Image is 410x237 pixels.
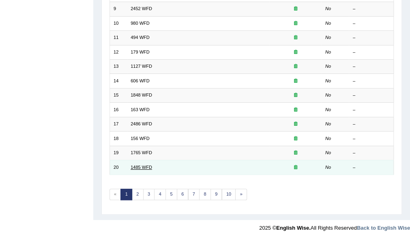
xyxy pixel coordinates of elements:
[273,164,318,171] div: Exam occurring question
[276,225,310,231] strong: English Wise.
[109,131,127,146] td: 18
[273,63,318,70] div: Exam occurring question
[132,189,144,200] a: 2
[353,34,390,41] div: –
[131,35,150,40] a: 494 WFD
[109,74,127,88] td: 14
[188,189,200,200] a: 7
[353,63,390,70] div: –
[357,225,410,231] a: Back to English Wise
[353,121,390,127] div: –
[177,189,189,200] a: 6
[353,78,390,84] div: –
[273,136,318,142] div: Exam occurring question
[131,78,150,83] a: 606 WFD
[273,121,318,127] div: Exam occurring question
[131,121,152,126] a: 2486 WFD
[109,2,127,16] td: 9
[273,92,318,99] div: Exam occurring question
[353,164,390,171] div: –
[165,189,177,200] a: 5
[259,220,410,232] div: 2025 © All Rights Reserved
[235,189,247,200] a: »
[109,88,127,102] td: 15
[131,165,152,170] a: 1485 WFD
[109,146,127,160] td: 19
[325,93,331,97] em: No
[353,150,390,156] div: –
[131,6,152,11] a: 2452 WFD
[109,45,127,59] td: 12
[325,21,331,26] em: No
[199,189,211,200] a: 8
[109,31,127,45] td: 11
[131,107,150,112] a: 163 WFD
[131,64,152,69] a: 1127 WFD
[273,34,318,41] div: Exam occurring question
[109,60,127,74] td: 13
[154,189,166,200] a: 4
[143,189,155,200] a: 3
[353,107,390,113] div: –
[131,150,152,155] a: 1765 WFD
[325,165,331,170] em: No
[325,107,331,112] em: No
[109,16,127,30] td: 10
[353,20,390,27] div: –
[109,189,121,200] span: «
[353,6,390,12] div: –
[325,50,331,54] em: No
[325,6,331,11] em: No
[109,103,127,117] td: 16
[325,64,331,69] em: No
[131,21,150,26] a: 980 WFD
[120,189,132,200] a: 1
[325,136,331,141] em: No
[210,189,222,200] a: 9
[131,93,152,97] a: 1848 WFD
[273,49,318,56] div: Exam occurring question
[109,160,127,175] td: 20
[353,136,390,142] div: –
[325,121,331,126] em: No
[131,136,150,141] a: 156 WFD
[325,78,331,83] em: No
[222,189,236,200] a: 10
[353,92,390,99] div: –
[273,6,318,12] div: Exam occurring question
[273,78,318,84] div: Exam occurring question
[273,20,318,27] div: Exam occurring question
[325,150,331,155] em: No
[273,150,318,156] div: Exam occurring question
[109,117,127,131] td: 17
[325,35,331,40] em: No
[353,49,390,56] div: –
[131,50,150,54] a: 179 WFD
[273,107,318,113] div: Exam occurring question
